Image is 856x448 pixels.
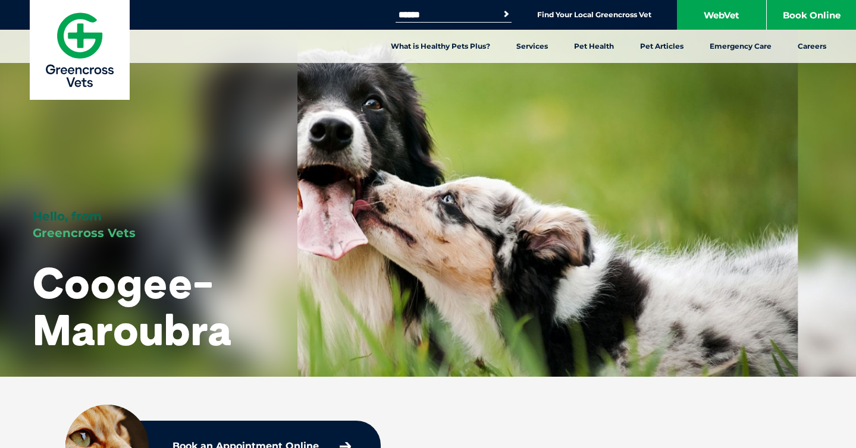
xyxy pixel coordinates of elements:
[697,30,785,63] a: Emergency Care
[503,30,561,63] a: Services
[627,30,697,63] a: Pet Articles
[33,226,136,240] span: Greencross Vets
[537,10,651,20] a: Find Your Local Greencross Vet
[785,30,839,63] a: Careers
[33,259,265,353] h1: Coogee-Maroubra
[561,30,627,63] a: Pet Health
[500,8,512,20] button: Search
[378,30,503,63] a: What is Healthy Pets Plus?
[33,209,102,223] span: Hello, from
